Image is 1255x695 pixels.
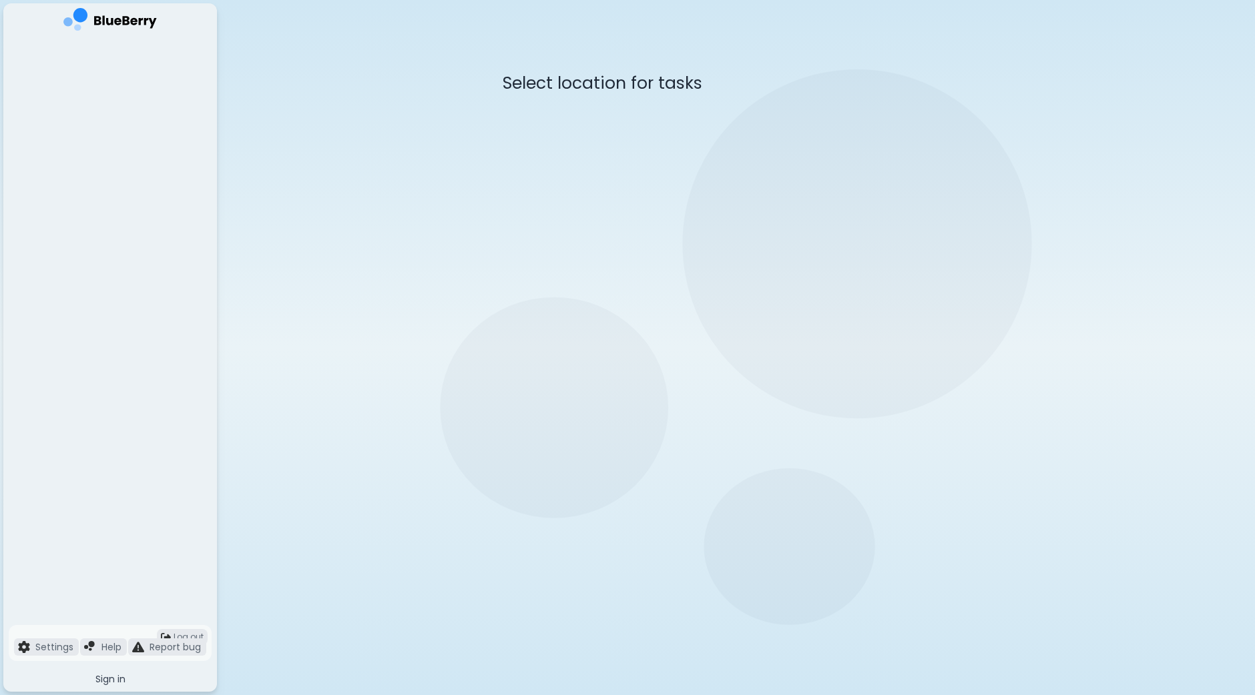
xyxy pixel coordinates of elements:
[18,641,30,653] img: file icon
[84,641,96,653] img: file icon
[35,641,73,653] p: Settings
[503,72,970,94] p: Select location for tasks
[174,632,204,642] span: Log out
[132,641,144,653] img: file icon
[95,673,125,685] span: Sign in
[150,641,201,653] p: Report bug
[63,8,157,35] img: company logo
[161,632,171,642] img: logout
[101,641,121,653] p: Help
[9,666,212,692] button: Sign in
